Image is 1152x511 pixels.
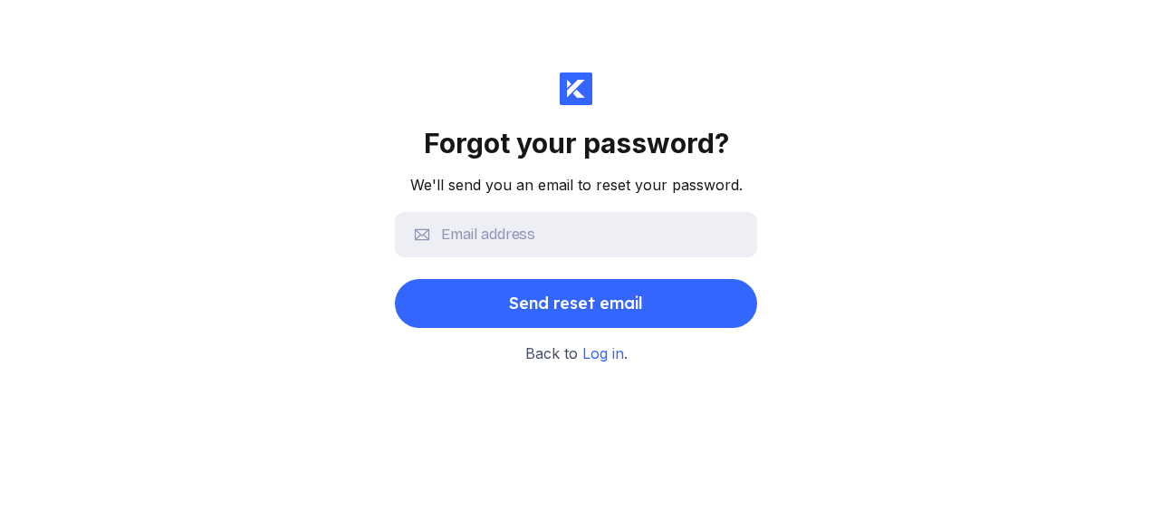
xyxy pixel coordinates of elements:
div: Send reset email [509,285,643,322]
div: Forgot your password? [424,127,729,159]
a: Log in [582,344,624,362]
div: We'll send you an email to reset your password. [410,174,743,198]
small: Back to . [525,342,628,366]
button: Send reset email [395,279,757,328]
input: Email address [395,212,757,257]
